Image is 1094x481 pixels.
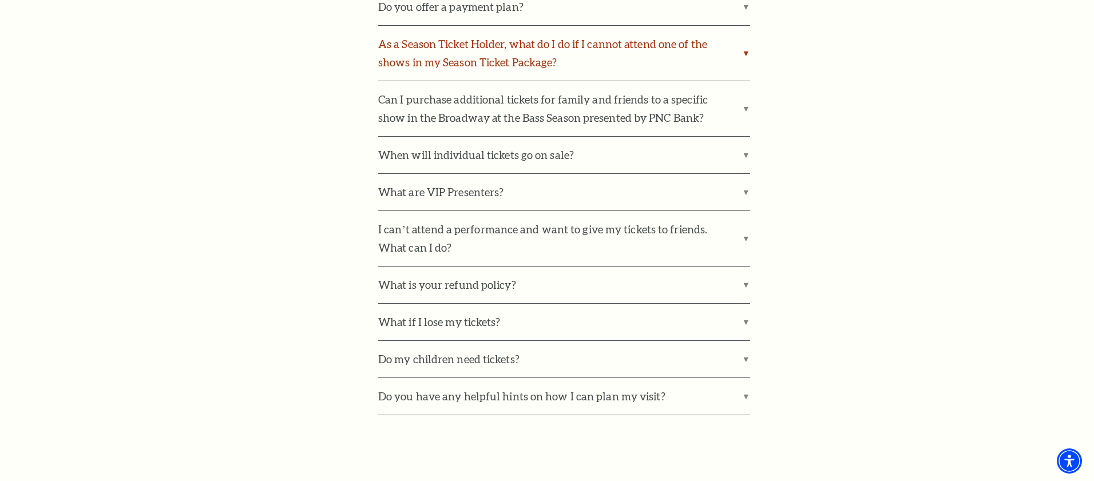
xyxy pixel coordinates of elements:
label: As a Season Ticket Holder, what do I do if I cannot attend one of the shows in my Season Ticket P... [378,26,750,81]
label: Do you have any helpful hints on how I can plan my visit? [378,378,750,415]
label: What if I lose my tickets? [378,304,750,340]
label: I can’t attend a performance and want to give my tickets to friends. What can I do? [378,211,750,266]
label: When will individual tickets go on sale? [378,137,750,173]
div: Accessibility Menu [1057,448,1082,474]
label: Do my children need tickets? [378,341,750,377]
label: What is your refund policy? [378,267,750,303]
label: Can I purchase additional tickets for family and friends to a specific show in the Broadway at th... [378,81,750,136]
label: What are VIP Presenters? [378,174,750,210]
